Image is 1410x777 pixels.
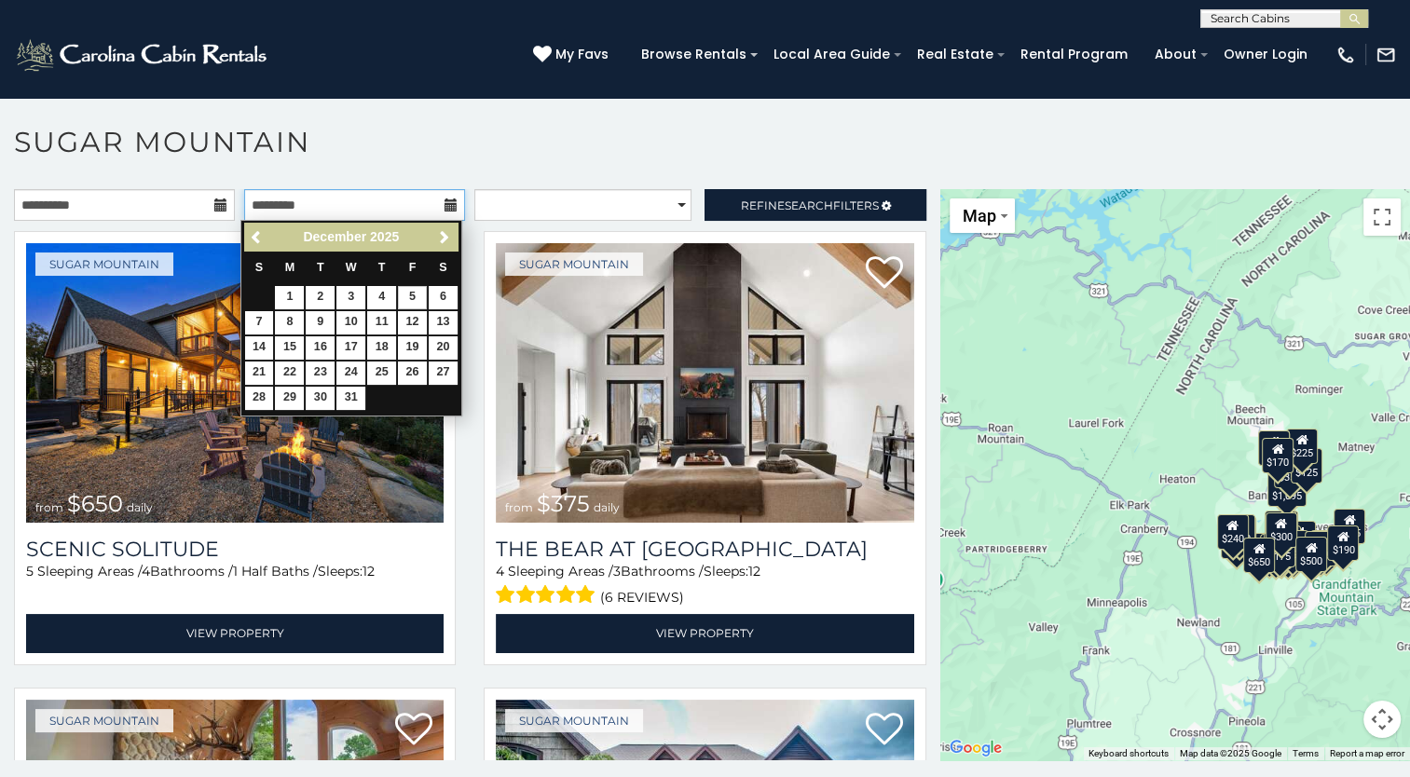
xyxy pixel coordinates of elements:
a: 27 [429,361,458,385]
div: $155 [1260,533,1292,568]
div: $240 [1258,430,1290,466]
a: Report a map error [1330,748,1404,758]
div: $210 [1224,513,1255,549]
a: 24 [336,361,365,385]
a: 21 [245,361,274,385]
a: Previous [246,225,269,249]
div: Sleeping Areas / Bathrooms / Sleeps: [496,562,913,609]
span: Sunday [255,261,263,274]
a: 25 [367,361,396,385]
img: Google [945,736,1006,760]
a: 16 [306,336,335,360]
span: daily [127,500,153,514]
span: $650 [67,490,123,517]
a: RefineSearchFilters [705,189,925,221]
div: $125 [1291,448,1322,484]
a: Scenic Solitude from $650 daily [26,243,444,523]
span: 12 [748,563,760,579]
a: Next [433,225,457,249]
a: 19 [398,336,427,360]
a: Sugar Mountain [35,709,173,732]
div: $175 [1264,532,1295,567]
div: $155 [1334,509,1365,544]
a: 3 [336,286,365,309]
div: $225 [1225,516,1256,552]
a: Real Estate [908,40,1003,69]
span: 1 Half Baths / [233,563,318,579]
a: 1 [275,286,304,309]
div: $195 [1305,531,1336,566]
div: $355 [1221,523,1253,558]
span: My Favs [555,45,609,64]
a: 6 [429,286,458,309]
span: $375 [537,490,590,517]
div: $225 [1286,429,1318,464]
img: phone-regular-white.png [1335,45,1356,65]
button: Toggle fullscreen view [1363,198,1401,236]
div: $1,095 [1267,471,1307,507]
img: mail-regular-white.png [1376,45,1396,65]
a: 4 [367,286,396,309]
div: $300 [1266,511,1297,547]
span: Refine Filters [741,198,879,212]
a: Add to favorites [395,711,432,750]
a: 8 [275,311,304,334]
a: 15 [275,336,304,360]
a: 7 [245,311,274,334]
span: Map [963,206,996,225]
a: 28 [245,387,274,410]
span: 3 [613,563,621,579]
div: $170 [1262,437,1294,472]
a: Owner Login [1214,40,1317,69]
button: Map camera controls [1363,701,1401,738]
a: 26 [398,361,427,385]
a: 18 [367,336,396,360]
a: 2 [306,286,335,309]
a: 5 [398,286,427,309]
a: Browse Rentals [632,40,756,69]
button: Change map style [950,198,1015,233]
span: from [505,500,533,514]
span: 5 [26,563,34,579]
a: 11 [367,311,396,334]
a: Terms (opens in new tab) [1293,748,1319,758]
div: $190 [1327,525,1359,560]
img: The Bear At Sugar Mountain [496,243,913,523]
a: Add to favorites [866,711,903,750]
a: 13 [429,311,458,334]
span: December [303,229,366,244]
span: Friday [409,261,417,274]
div: $240 [1216,513,1248,549]
a: 20 [429,336,458,360]
a: Local Area Guide [764,40,899,69]
span: (6 reviews) [600,585,684,609]
a: 9 [306,311,335,334]
a: View Property [26,614,444,652]
a: Rental Program [1011,40,1137,69]
span: Thursday [378,261,386,274]
span: daily [594,500,620,514]
span: Monday [285,261,295,274]
div: $190 [1265,511,1296,546]
a: Add to favorites [866,254,903,293]
span: Next [437,230,452,245]
a: 29 [275,387,304,410]
a: 30 [306,387,335,410]
button: Keyboard shortcuts [1088,747,1169,760]
span: Tuesday [317,261,324,274]
span: from [35,500,63,514]
span: Wednesday [346,261,357,274]
div: $265 [1266,511,1297,546]
a: Scenic Solitude [26,537,444,562]
a: View Property [496,614,913,652]
a: 22 [275,361,304,385]
div: $345 [1310,530,1342,566]
a: 10 [336,311,365,334]
div: $500 [1295,537,1327,572]
img: White-1-2.png [14,36,272,74]
div: $650 [1243,537,1275,572]
a: Sugar Mountain [35,252,173,276]
a: 23 [306,361,335,385]
span: Search [785,198,833,212]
